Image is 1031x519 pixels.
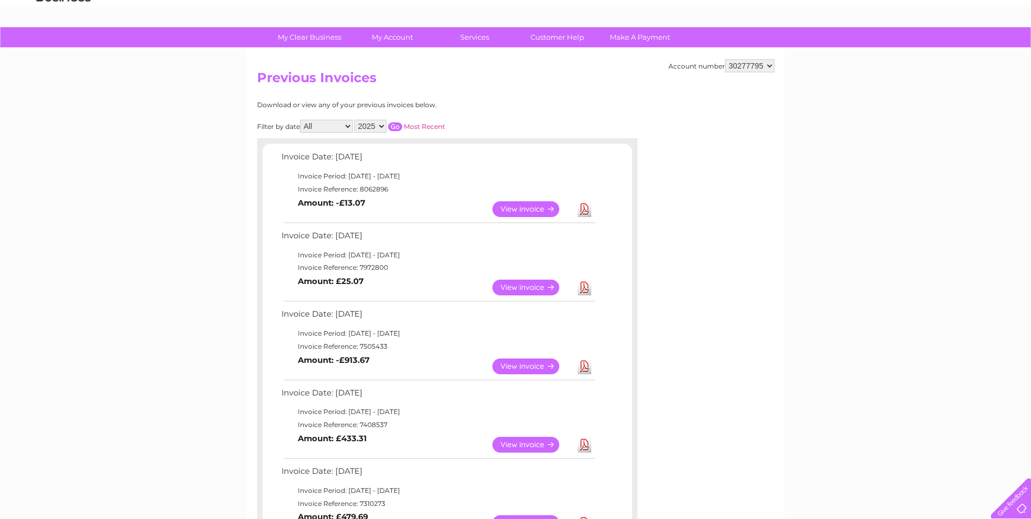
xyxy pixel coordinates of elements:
[668,59,774,72] div: Account number
[279,150,597,170] td: Invoice Date: [DATE]
[513,27,602,47] a: Customer Help
[279,228,597,249] td: Invoice Date: [DATE]
[578,359,591,374] a: Download
[36,28,91,61] img: logo.png
[430,27,520,47] a: Services
[595,27,685,47] a: Make A Payment
[578,201,591,217] a: Download
[257,120,542,133] div: Filter by date
[867,46,891,54] a: Energy
[279,464,597,484] td: Invoice Date: [DATE]
[578,280,591,295] a: Download
[279,405,597,418] td: Invoice Period: [DATE] - [DATE]
[492,201,572,217] a: View
[279,418,597,431] td: Invoice Reference: 7408537
[298,434,367,443] b: Amount: £433.31
[279,484,597,497] td: Invoice Period: [DATE] - [DATE]
[279,261,597,274] td: Invoice Reference: 7972800
[279,340,597,353] td: Invoice Reference: 7505433
[279,249,597,262] td: Invoice Period: [DATE] - [DATE]
[279,307,597,327] td: Invoice Date: [DATE]
[404,122,445,131] a: Most Recent
[279,497,597,510] td: Invoice Reference: 7310273
[265,27,354,47] a: My Clear Business
[279,170,597,183] td: Invoice Period: [DATE] - [DATE]
[995,46,1021,54] a: Log out
[840,46,860,54] a: Water
[259,6,773,53] div: Clear Business is a trading name of Verastar Limited (registered in [GEOGRAPHIC_DATA] No. 3667643...
[298,198,365,208] b: Amount: -£13.07
[897,46,930,54] a: Telecoms
[492,437,572,453] a: View
[257,101,542,109] div: Download or view any of your previous invoices below.
[492,359,572,374] a: View
[826,5,901,19] a: 0333 014 3131
[347,27,437,47] a: My Account
[279,327,597,340] td: Invoice Period: [DATE] - [DATE]
[279,183,597,196] td: Invoice Reference: 8062896
[936,46,952,54] a: Blog
[279,386,597,406] td: Invoice Date: [DATE]
[298,355,370,365] b: Amount: -£913.67
[492,280,572,295] a: View
[298,276,364,286] b: Amount: £25.07
[959,46,985,54] a: Contact
[257,70,774,91] h2: Previous Invoices
[578,437,591,453] a: Download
